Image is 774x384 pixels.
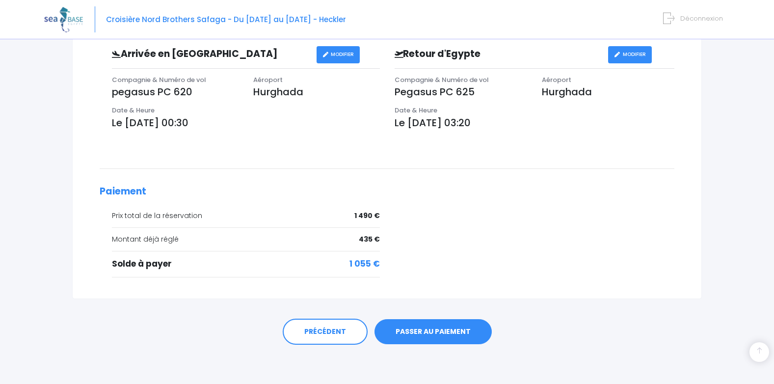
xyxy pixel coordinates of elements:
[253,84,380,99] p: Hurghada
[112,234,380,245] div: Montant déjà réglé
[542,84,674,99] p: Hurghada
[349,258,380,271] span: 1 055 €
[542,75,571,84] span: Aéroport
[387,49,608,60] h3: Retour d'Egypte
[317,46,360,63] a: MODIFIER
[106,14,346,25] span: Croisière Nord Brothers Safaga - Du [DATE] au [DATE] - Heckler
[354,211,380,221] span: 1 490 €
[112,211,380,221] div: Prix total de la réservation
[105,49,317,60] h3: Arrivée en [GEOGRAPHIC_DATA]
[395,106,437,115] span: Date & Heure
[680,14,723,23] span: Déconnexion
[608,46,652,63] a: MODIFIER
[112,75,206,84] span: Compagnie & Numéro de vol
[395,115,675,130] p: Le [DATE] 03:20
[112,258,380,271] div: Solde à payer
[112,115,380,130] p: Le [DATE] 00:30
[359,234,380,245] span: 435 €
[283,319,368,345] a: PRÉCÉDENT
[253,75,283,84] span: Aéroport
[374,319,492,345] a: PASSER AU PAIEMENT
[395,75,489,84] span: Compagnie & Numéro de vol
[100,186,674,197] h2: Paiement
[112,106,155,115] span: Date & Heure
[395,84,527,99] p: Pegasus PC 625
[112,84,239,99] p: pegasus PC 620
